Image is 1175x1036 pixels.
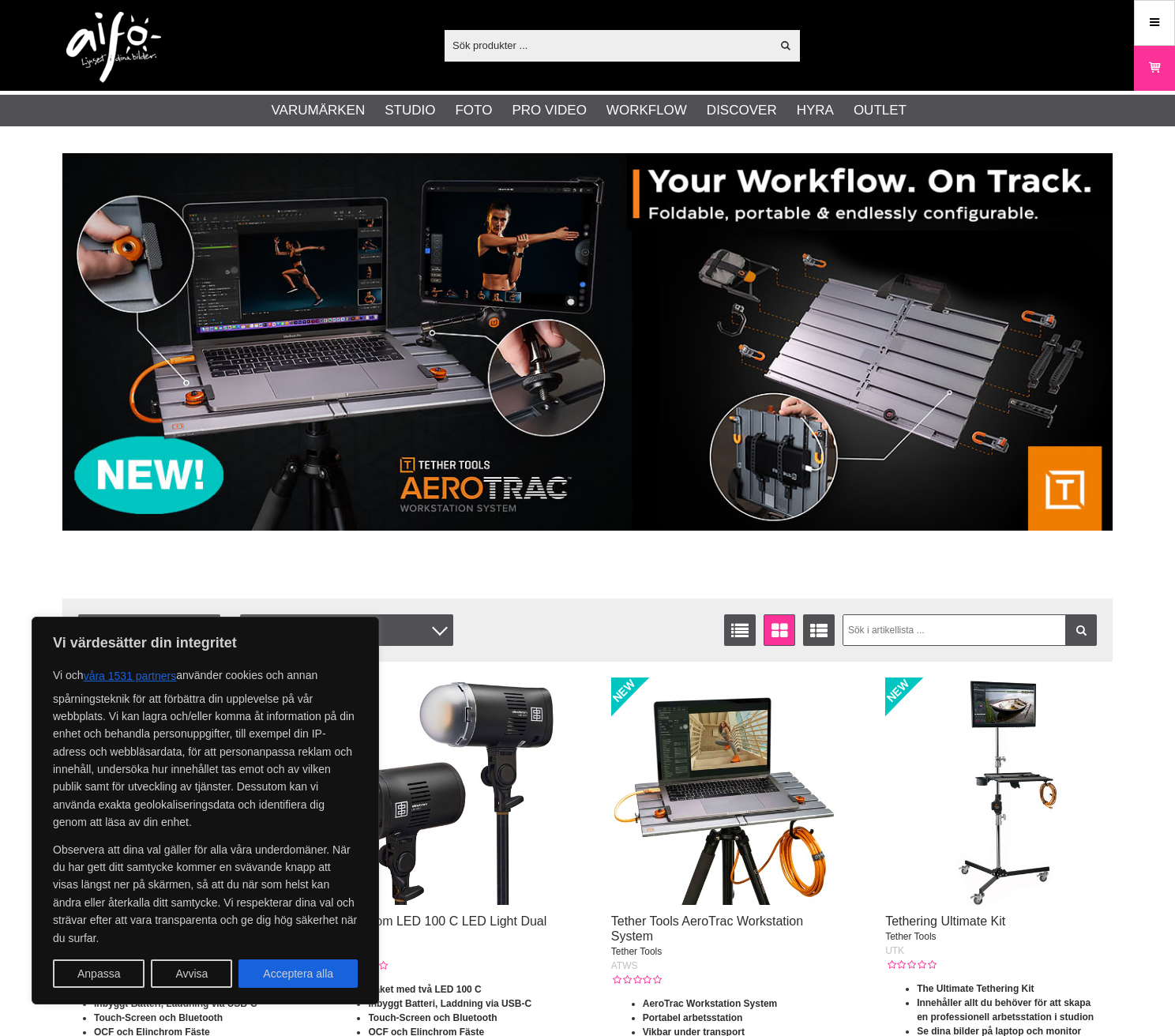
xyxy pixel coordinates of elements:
[885,678,1113,905] img: Tethering Ultimate Kit
[78,614,220,646] span: Sortera
[606,100,687,121] a: Workflow
[707,100,777,121] a: Discover
[368,1012,497,1023] strong: Touch-Screen och Bluetooth
[272,100,366,121] a: Varumärken
[336,678,564,905] img: Elinchrom LED 100 C LED Light Dual Kit
[797,100,834,121] a: Hyra
[368,998,531,1009] strong: Inbyggt Batteri, Laddning via USB-C
[94,1012,223,1023] strong: Touch-Screen och Bluetooth
[53,633,358,652] p: Vi värdesätter din integritet
[611,946,662,957] span: Tether Tools
[336,914,546,943] a: Elinchrom LED 100 C LED Light Dual Kit
[336,959,387,973] div: Kundbetyg: 0
[53,662,358,831] p: Vi och använder cookies och annan spårningsteknik för att förbättra din upplevelse på vår webbpla...
[238,959,358,988] button: Acceptera alla
[66,12,161,83] img: logo.png
[512,100,586,121] a: Pro Video
[611,914,803,943] a: Tether Tools AeroTrac Workstation System
[53,959,145,988] button: Anpassa
[151,959,232,988] button: Avvisa
[611,960,638,971] span: ATWS
[611,973,662,987] div: Kundbetyg: 0
[917,1012,1094,1023] strong: en professionell arbetsstation i studion
[445,33,771,57] input: Sök produkter ...
[455,100,492,121] a: Foto
[803,614,835,646] a: Utökad listvisning
[643,998,778,1009] strong: AeroTrac Workstation System
[885,914,1005,928] a: Tethering Ultimate Kit
[1065,614,1097,646] a: Filtrera
[917,983,1034,994] strong: The Ultimate Tethering Kit
[843,614,1098,646] input: Sök i artikellista ...
[385,100,435,121] a: Studio
[917,997,1091,1008] strong: Innehåller allt du behöver för att skapa
[84,662,177,690] button: våra 1531 partners
[240,614,453,646] div: Filter
[724,614,756,646] a: Listvisning
[32,617,379,1004] div: Vi värdesätter din integritet
[368,984,481,995] strong: Paket med två LED 100 C
[885,931,936,942] span: Tether Tools
[611,678,839,905] img: Tether Tools AeroTrac Workstation System
[764,614,795,646] a: Fönstervisning
[62,153,1113,531] img: Annons:007 banner-header-aerotrac-1390x500.jpg
[643,1012,743,1023] strong: Portabel arbetsstation
[854,100,907,121] a: Outlet
[885,958,936,972] div: Kundbetyg: 0
[885,945,904,956] span: UTK
[53,841,358,947] p: Observera att dina val gäller för alla våra underdomäner. När du har gett ditt samtycke kommer en...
